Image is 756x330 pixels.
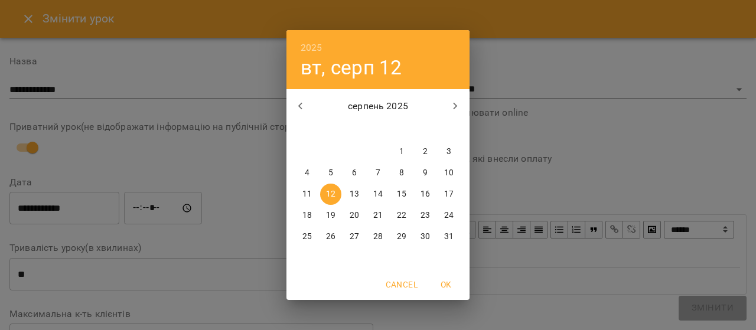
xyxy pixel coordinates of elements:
p: 22 [397,210,406,221]
p: 29 [397,231,406,243]
button: 16 [415,184,436,205]
p: 21 [373,210,383,221]
span: пн [296,123,318,135]
button: Cancel [381,274,422,295]
button: 6 [344,162,365,184]
button: 4 [296,162,318,184]
span: OK [432,277,460,292]
button: 27 [344,226,365,247]
button: 3 [438,141,460,162]
button: 8 [391,162,412,184]
button: 2 [415,141,436,162]
p: 15 [397,188,406,200]
p: 7 [376,167,380,179]
button: 30 [415,226,436,247]
p: 19 [326,210,335,221]
p: 17 [444,188,454,200]
p: серпень 2025 [315,99,442,113]
p: 6 [352,167,357,179]
p: 16 [421,188,430,200]
button: 10 [438,162,460,184]
p: 24 [444,210,454,221]
button: 18 [296,205,318,226]
p: 23 [421,210,430,221]
p: 20 [350,210,359,221]
button: 12 [320,184,341,205]
button: 29 [391,226,412,247]
span: сб [415,123,436,135]
p: 8 [399,167,404,179]
p: 14 [373,188,383,200]
button: 13 [344,184,365,205]
span: вт [320,123,341,135]
p: 5 [328,167,333,179]
p: 4 [305,167,309,179]
p: 9 [423,167,428,179]
button: 19 [320,205,341,226]
p: 30 [421,231,430,243]
p: 11 [302,188,312,200]
p: 26 [326,231,335,243]
p: 12 [326,188,335,200]
p: 18 [302,210,312,221]
button: 20 [344,205,365,226]
p: 31 [444,231,454,243]
button: 28 [367,226,389,247]
p: 10 [444,167,454,179]
button: 15 [391,184,412,205]
p: 28 [373,231,383,243]
button: 25 [296,226,318,247]
p: 27 [350,231,359,243]
button: 26 [320,226,341,247]
button: 17 [438,184,460,205]
span: чт [367,123,389,135]
button: 7 [367,162,389,184]
span: пт [391,123,412,135]
span: Cancel [386,277,418,292]
p: 1 [399,146,404,158]
button: 24 [438,205,460,226]
button: 14 [367,184,389,205]
button: 31 [438,226,460,247]
p: 25 [302,231,312,243]
p: 13 [350,188,359,200]
button: 22 [391,205,412,226]
span: нд [438,123,460,135]
button: 23 [415,205,436,226]
span: ср [344,123,365,135]
button: 21 [367,205,389,226]
button: OK [427,274,465,295]
p: 2 [423,146,428,158]
button: 2025 [301,40,322,56]
button: 11 [296,184,318,205]
button: вт, серп 12 [301,55,402,80]
p: 3 [447,146,451,158]
button: 1 [391,141,412,162]
button: 9 [415,162,436,184]
button: 5 [320,162,341,184]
